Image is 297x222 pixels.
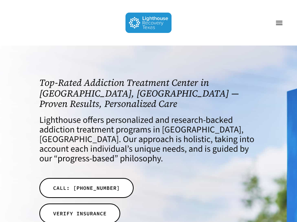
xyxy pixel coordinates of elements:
[125,13,172,33] img: Lighthouse Recovery Texas
[39,178,134,198] a: CALL: [PHONE_NUMBER]
[272,19,287,27] a: Navigation Menu
[53,210,107,217] span: VERIFY INSURANCE
[58,152,114,165] a: progress-based
[39,115,258,164] h4: Lighthouse offers personalized and research-backed addiction treatment programs in [GEOGRAPHIC_DA...
[53,184,120,192] span: CALL: [PHONE_NUMBER]
[39,77,258,109] h1: Top-Rated Addiction Treatment Center in [GEOGRAPHIC_DATA], [GEOGRAPHIC_DATA] — Proven Results, Pe...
